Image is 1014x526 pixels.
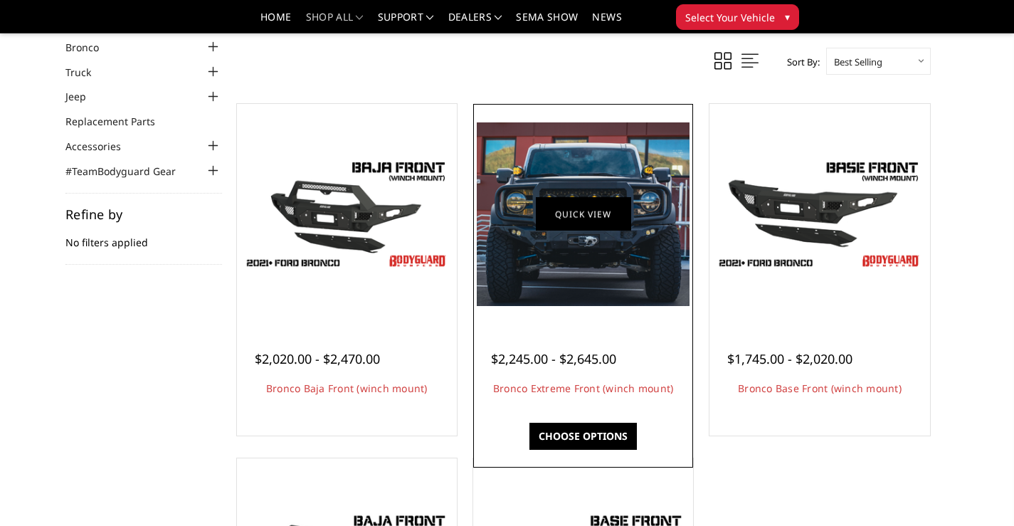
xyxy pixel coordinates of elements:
a: Bronco [65,40,117,55]
div: No filters applied [65,208,222,265]
a: Freedom Series - Bronco Base Front Bumper Bronco Base Front (winch mount) [713,107,926,320]
a: Choose Options [529,423,637,450]
button: Select Your Vehicle [676,4,799,30]
a: Home [260,12,291,33]
span: ▾ [785,9,790,24]
a: Truck [65,65,109,80]
a: News [592,12,621,33]
span: $1,745.00 - $2,020.00 [727,350,852,367]
iframe: Chat Widget [943,458,1014,526]
h5: Refine by [65,208,222,221]
a: Quick view [536,197,631,231]
a: Bronco Baja Front (winch mount) [266,382,428,395]
a: Accessories [65,139,139,154]
a: #TeamBodyguard Gear [65,164,194,179]
a: Support [378,12,434,33]
a: Bronco Extreme Front (winch mount) [493,382,674,395]
a: shop all [306,12,364,33]
a: Jeep [65,89,104,104]
img: Bronco Extreme Front (winch mount) [477,122,690,306]
span: $2,245.00 - $2,645.00 [491,350,616,367]
a: SEMA Show [516,12,578,33]
label: Sort By: [779,51,820,73]
span: $2,020.00 - $2,470.00 [255,350,380,367]
a: Dealers [448,12,502,33]
span: Select Your Vehicle [685,10,775,25]
a: Replacement Parts [65,114,173,129]
a: Bodyguard Ford Bronco Bronco Baja Front (winch mount) [241,107,453,320]
a: Bronco Extreme Front (winch mount) Bronco Extreme Front (winch mount) [477,107,690,320]
a: Bronco Base Front (winch mount) [738,382,902,395]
